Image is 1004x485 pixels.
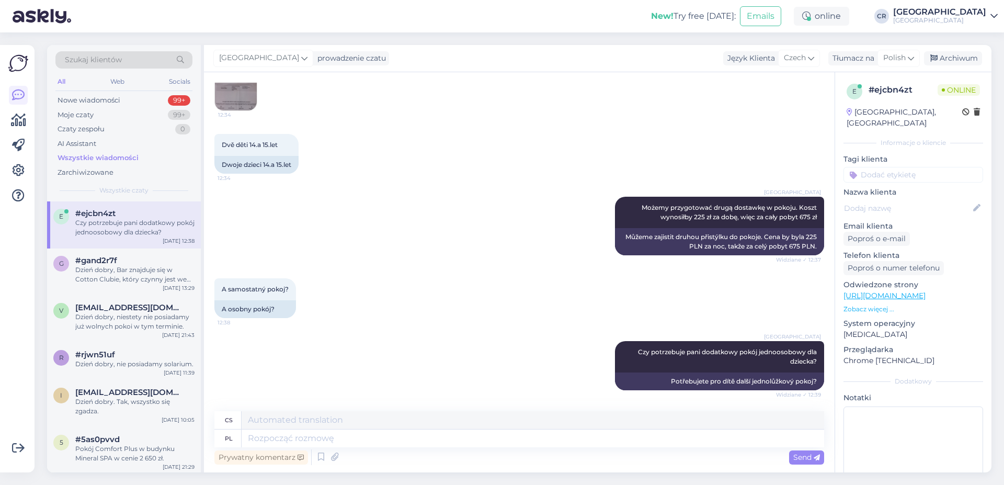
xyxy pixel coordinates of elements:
div: Dzień dobry, Bar znajduje się w Cotton Clubie, który czynny jest we wtorki, piątki oraz [DATE] w ... [75,265,195,284]
div: Czy potrzebuje pani dodatkowy pokój jednoosobowy dla dziecka? [75,218,195,237]
span: Wszystkie czaty [99,186,149,195]
span: vlladka@seznam.cz [75,303,184,312]
span: e [59,212,63,220]
div: [DATE] 21:29 [163,463,195,471]
div: Try free [DATE]: [651,10,736,22]
div: [DATE] 21:43 [162,331,195,339]
span: A samostatný pokoj? [222,285,289,293]
span: i [60,391,62,399]
span: #gand2r7f [75,256,117,265]
p: Email klienta [843,221,983,232]
div: Moje czaty [58,110,94,120]
p: Zobacz więcej ... [843,304,983,314]
div: Wszystkie wiadomości [58,153,139,163]
div: [DATE] 11:39 [164,369,195,377]
span: Online [938,84,980,96]
div: [DATE] 13:29 [163,284,195,292]
div: CR [874,9,889,24]
div: # ejcbn4zt [869,84,938,96]
input: Dodaj nazwę [844,202,971,214]
span: [GEOGRAPHIC_DATA] [764,333,821,341]
span: 12:38 [218,319,257,326]
span: Możemy przygotować drugą dostawkę w pokoju. Koszt wynosiłby 225 zł za dobę, więc za cały pobyt 67... [642,204,818,221]
img: Attachment [215,69,257,110]
div: Pokój Comfort Plus w budynku Mineral SPA w cenie 2 650 zł. [75,444,195,463]
span: Widziane ✓ 12:39 [776,391,821,399]
p: Chrome [TECHNICAL_ID] [843,355,983,366]
div: Poproś o numer telefonu [843,261,944,275]
span: 12:34 [218,111,257,119]
div: Czaty zespołu [58,124,105,134]
div: All [55,75,67,88]
b: New! [651,11,674,21]
div: 99+ [168,95,190,106]
span: Szukaj klientów [65,54,122,65]
p: Przeglądarka [843,344,983,355]
div: online [794,7,849,26]
span: r [59,354,64,362]
img: Askly Logo [8,53,28,73]
div: cs [225,411,233,429]
div: [DATE] 10:05 [162,416,195,424]
span: v [59,307,63,314]
div: Zarchiwizowane [58,167,113,178]
div: Potřebujete pro dítě další jednolůžkový pokoj? [615,373,824,390]
p: Telefon klienta [843,250,983,261]
span: Czech [784,52,806,64]
span: #5as0pvvd [75,435,120,444]
div: 0 [175,124,190,134]
div: Můžeme zajistit druhou přistýlku do pokoje. Cena by byla 225 PLN za noc, takže za celý pobyt 675 ... [615,228,824,255]
div: prowadzenie czatu [313,53,386,64]
div: Język Klienta [723,53,775,64]
span: Dvě děti 14.a 15.let [222,141,278,149]
div: Dwoje dzieci 14.a 15.let [214,156,299,174]
span: #ejcbn4zt [75,209,116,218]
p: Nazwa klienta [843,187,983,198]
span: 12:34 [218,174,257,182]
div: 99+ [168,110,190,120]
div: Poproś o e-mail [843,232,910,246]
a: [GEOGRAPHIC_DATA][GEOGRAPHIC_DATA] [893,8,998,25]
div: AI Assistant [58,139,96,149]
div: Dzień dobry. Tak, wszystko się zgadza. [75,397,195,416]
p: Odwiedzone strony [843,279,983,290]
div: Web [108,75,127,88]
div: [GEOGRAPHIC_DATA] [893,8,986,16]
div: A osobny pokój? [214,300,296,318]
div: [GEOGRAPHIC_DATA] [893,16,986,25]
span: 5 [60,438,63,446]
div: Socials [167,75,192,88]
span: Czy potrzebuje pani dodatkowy pokój jednoosobowy dla dziecka? [638,348,818,365]
span: g [59,260,64,267]
div: Archiwum [924,51,982,65]
span: #rjwn51uf [75,350,115,359]
div: Tłumacz na [828,53,874,64]
button: Emails [740,6,781,26]
div: Informacje o kliencie [843,138,983,148]
div: Dzień dobry, nie posiadamy solarium. [75,359,195,369]
span: Send [793,453,820,462]
span: Polish [883,52,906,64]
span: ivajanus@seznam.cz [75,388,184,397]
p: [MEDICAL_DATA] [843,329,983,340]
div: [DATE] 12:38 [163,237,195,245]
div: Prywatny komentarz [214,450,308,465]
div: Nowe wiadomości [58,95,120,106]
input: Dodać etykietę [843,167,983,183]
div: Dzień dobry, niestety nie posiadamy już wolnych pokoi w tym terminie. [75,312,195,331]
div: [GEOGRAPHIC_DATA], [GEOGRAPHIC_DATA] [847,107,962,129]
div: pl [225,430,233,447]
span: e [852,87,857,95]
p: Tagi klienta [843,154,983,165]
span: [GEOGRAPHIC_DATA] [764,188,821,196]
span: Widziane ✓ 12:37 [776,256,821,264]
p: Notatki [843,392,983,403]
a: [URL][DOMAIN_NAME] [843,291,926,300]
p: System operacyjny [843,318,983,329]
div: Dodatkowy [843,377,983,386]
span: [GEOGRAPHIC_DATA] [219,52,299,64]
